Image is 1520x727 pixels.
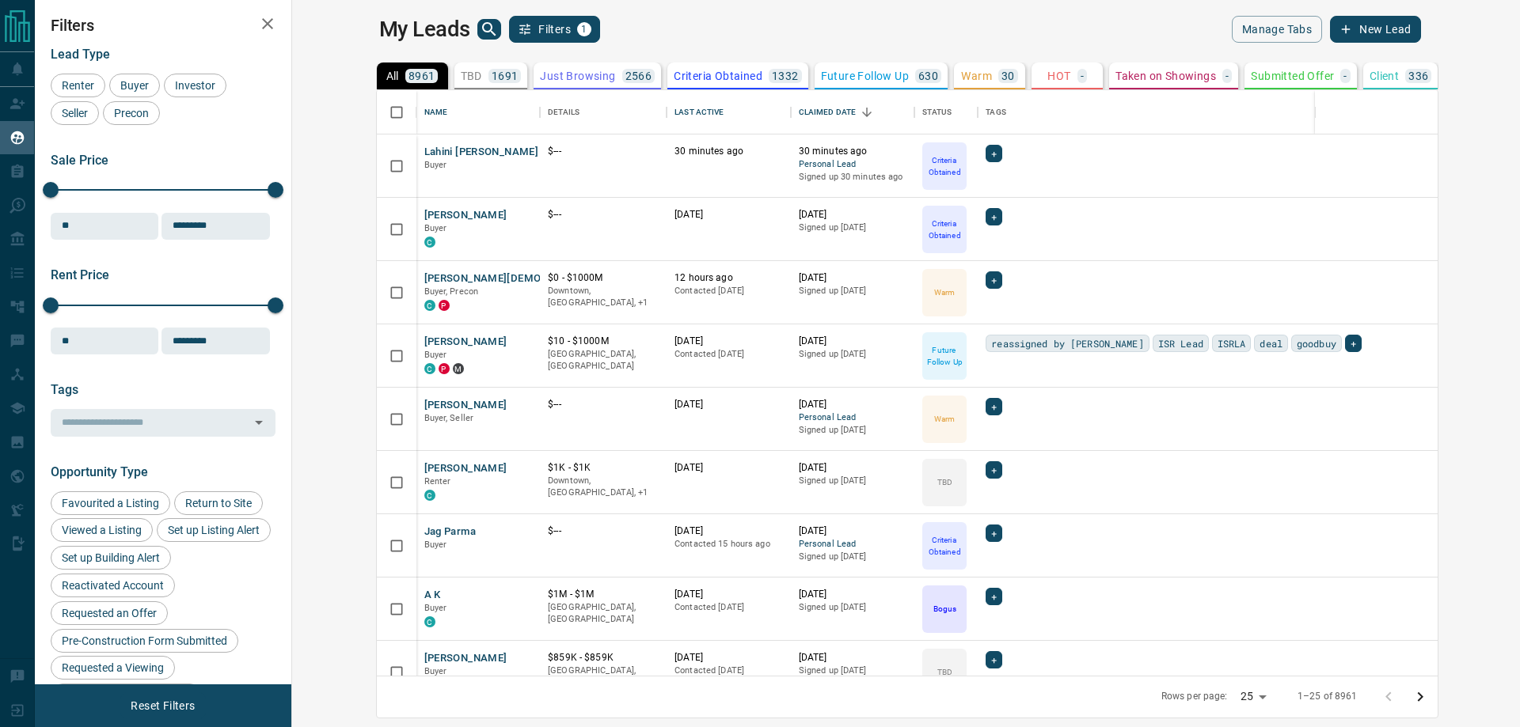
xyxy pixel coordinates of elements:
p: Taken on Showings [1115,70,1216,81]
p: 2566 [625,70,652,81]
div: Details [540,90,667,134]
p: $0 - $1000M [548,271,659,285]
p: Signed up [DATE] [799,551,907,563]
button: New Lead [1330,16,1421,43]
div: mrloft.ca [453,363,464,374]
p: Signed up 30 minutes ago [799,171,907,184]
p: HOT [1047,70,1070,81]
span: Opportunity Type [51,464,148,479]
p: Future Follow Up [821,70,909,81]
p: [DATE] [674,524,783,538]
p: - [1343,70,1347,81]
p: $10 - $1000M [548,335,659,348]
p: Criteria Obtained [674,70,762,81]
div: condos.ca [424,363,435,374]
p: Criteria Obtained [924,154,965,178]
div: Name [424,90,448,134]
span: Return to Site [180,497,257,509]
span: + [991,146,997,161]
div: Seller [51,101,99,125]
p: [DATE] [674,208,783,222]
span: + [991,589,997,604]
span: + [991,652,997,668]
div: + [1345,335,1362,352]
span: Renter [424,476,451,487]
p: [DATE] [799,524,907,538]
div: Reactivated Account [51,574,175,597]
p: 30 minutes ago [799,145,907,158]
span: Lead Type [51,47,110,62]
div: Viewed a Listing [51,518,153,542]
span: Requested an Offer [56,607,162,619]
div: Last Active [674,90,724,134]
div: Claimed Date [791,90,915,134]
span: Personal Lead [799,158,907,172]
button: Go to next page [1404,681,1436,713]
p: [DATE] [674,588,783,601]
p: [GEOGRAPHIC_DATA], [GEOGRAPHIC_DATA] [548,601,659,626]
div: property.ca [439,363,450,374]
span: + [991,462,997,478]
span: Buyer, Seller [424,413,474,423]
span: Buyer [115,79,154,92]
div: condos.ca [424,490,435,501]
span: Sale Price [51,153,108,168]
span: Tags [51,382,78,397]
span: Buyer [424,666,447,676]
span: Buyer [424,540,447,550]
div: Requested an Offer [51,601,168,625]
p: - [1081,70,1084,81]
button: [PERSON_NAME] [424,208,507,223]
p: Contacted [DATE] [674,601,783,614]
p: Rows per page: [1161,690,1228,703]
div: Pre-Construction Form Submitted [51,629,238,653]
p: Criteria Obtained [924,218,965,241]
p: Just Browsing [540,70,615,81]
p: $--- [548,398,659,411]
p: [DATE] [799,588,907,601]
button: Open [248,411,270,434]
span: Favourited a Listing [56,497,165,509]
button: [PERSON_NAME] [424,335,507,350]
p: 1–25 of 8961 [1298,690,1358,703]
div: Precon [103,101,160,125]
p: [DATE] [799,651,907,665]
div: condos.ca [424,616,435,627]
button: Jag Parma [424,524,476,540]
span: Seller [56,107,93,119]
p: $1M - $1M [548,588,659,601]
div: Claimed Date [799,90,857,134]
div: + [986,398,1002,415]
p: Contacted [DATE] [674,665,783,677]
p: TBD [461,70,482,81]
p: Signed up [DATE] [799,424,907,437]
p: 1332 [772,70,799,81]
button: Sort [856,101,878,123]
p: [DATE] [674,335,783,348]
span: Pre-Construction Form Submitted [56,634,233,647]
p: [DATE] [799,208,907,222]
p: $1K - $1K [548,461,659,475]
span: ISR Lead [1158,335,1203,351]
p: [DATE] [674,398,783,411]
div: Requested a Viewing [51,656,175,680]
p: [DATE] [799,398,907,411]
p: 30 minutes ago [674,145,783,158]
p: $--- [548,524,659,538]
p: Future Follow Up [924,344,965,368]
div: Buyer [109,74,160,97]
p: [DATE] [799,461,907,475]
p: Contacted [DATE] [674,348,783,361]
div: + [986,588,1002,605]
h1: My Leads [379,17,470,42]
p: - [1225,70,1229,81]
span: ISRLA [1218,335,1246,351]
span: Rent Price [51,267,109,282]
span: Buyer, Precon [424,286,479,297]
span: + [991,272,997,288]
div: Tags [978,90,1473,134]
div: Name [416,90,541,134]
div: Details [548,90,579,134]
p: Submitted Offer [1251,70,1334,81]
div: + [986,145,1002,162]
